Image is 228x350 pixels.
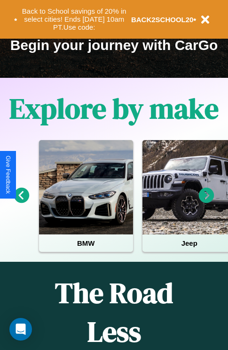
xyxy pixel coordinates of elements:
b: BACK2SCHOOL20 [131,16,194,24]
button: Back to School savings of 20% in select cities! Ends [DATE] 10am PT.Use code: [17,5,131,34]
h1: Explore by make [9,89,219,128]
div: Open Intercom Messenger [9,318,32,341]
div: Give Feedback [5,156,11,194]
h4: BMW [39,234,133,252]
